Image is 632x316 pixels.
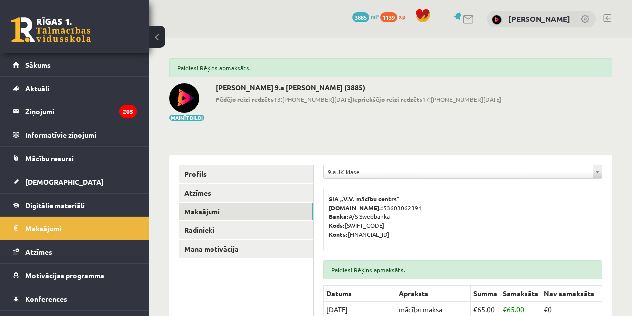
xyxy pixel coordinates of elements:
[396,286,471,302] th: Apraksts
[25,217,137,240] legend: Maksājumi
[25,60,51,69] span: Sākums
[25,84,49,93] span: Aktuāli
[216,95,274,103] b: Pēdējo reizi redzēts
[329,194,597,239] p: 53603062391 A/S Swedbanka [SWIFT_CODE] [FINANCIAL_ID]
[500,286,541,302] th: Samaksāts
[13,194,137,216] a: Digitālie materiāli
[169,83,199,113] img: Marija Gudrenika
[324,286,396,302] th: Datums
[352,95,422,103] b: Iepriekšējo reizi redzēts
[329,230,348,238] b: Konts:
[179,240,313,258] a: Mana motivācija
[216,95,501,104] span: 13:[PHONE_NUMBER][DATE] 17:[PHONE_NUMBER][DATE]
[329,212,349,220] b: Banka:
[503,305,507,314] span: €
[371,12,379,20] span: mP
[119,105,137,118] i: 205
[25,100,137,123] legend: Ziņojumi
[13,77,137,100] a: Aktuāli
[323,260,602,279] div: Paldies! Rēķins apmaksāts.
[25,201,85,210] span: Digitālie materiāli
[329,221,345,229] b: Kods:
[179,221,313,239] a: Radinieki
[179,165,313,183] a: Profils
[380,12,410,20] a: 1139 xp
[352,12,379,20] a: 3885 mP
[329,204,383,211] b: [DOMAIN_NAME].:
[473,305,477,314] span: €
[25,123,137,146] legend: Informatīvie ziņojumi
[179,184,313,202] a: Atzīmes
[179,203,313,221] a: Maksājumi
[13,123,137,146] a: Informatīvie ziņojumi
[399,12,405,20] span: xp
[329,195,400,203] b: SIA „V.V. mācību centrs”
[328,165,589,178] span: 9.a JK klase
[471,286,500,302] th: Summa
[25,177,104,186] span: [DEMOGRAPHIC_DATA]
[13,170,137,193] a: [DEMOGRAPHIC_DATA]
[13,53,137,76] a: Sākums
[25,294,67,303] span: Konferences
[169,115,204,121] button: Mainīt bildi
[380,12,397,22] span: 1139
[13,100,137,123] a: Ziņojumi205
[324,165,602,178] a: 9.a JK klase
[13,287,137,310] a: Konferences
[541,286,602,302] th: Nav samaksāts
[216,83,501,92] h2: [PERSON_NAME] 9.a [PERSON_NAME] (3885)
[13,147,137,170] a: Mācību resursi
[492,15,502,25] img: Marija Gudrenika
[25,271,104,280] span: Motivācijas programma
[352,12,369,22] span: 3885
[13,217,137,240] a: Maksājumi
[508,14,570,24] a: [PERSON_NAME]
[13,264,137,287] a: Motivācijas programma
[169,58,612,77] div: Paldies! Rēķins apmaksāts.
[25,154,74,163] span: Mācību resursi
[13,240,137,263] a: Atzīmes
[11,17,91,42] a: Rīgas 1. Tālmācības vidusskola
[25,247,52,256] span: Atzīmes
